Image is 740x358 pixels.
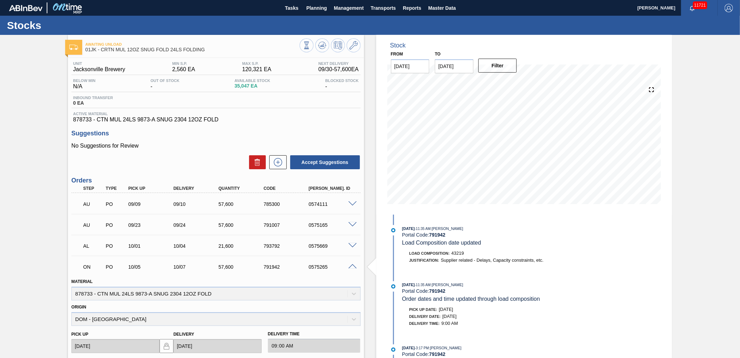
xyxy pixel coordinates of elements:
span: Planning [306,4,327,12]
div: New suggestion [266,155,287,169]
label: Pick up [71,332,88,337]
label: Delivery Time [268,329,361,339]
span: Load Composition date updated [402,240,481,246]
span: 120,321 EA [242,66,271,73]
div: 09/23/2025 [126,222,177,228]
div: 21,600 [217,243,268,249]
img: atual [391,348,395,352]
div: 57,600 [217,264,268,270]
span: [DATE] [402,283,415,287]
span: MIN S.P. [172,61,195,66]
span: MAX S.P. [242,61,271,66]
button: Filter [478,59,517,73]
input: mm/dd/yyyy [435,59,473,73]
span: 43219 [452,251,464,256]
span: : [PERSON_NAME] [429,346,462,350]
h3: Orders [71,177,361,184]
div: Portal Code: [402,288,568,294]
div: Stock [390,42,406,49]
div: Purchase order [104,222,128,228]
div: 791942 [262,264,313,270]
input: mm/dd/yyyy [391,59,430,73]
p: AU [83,201,103,207]
div: Step [82,186,105,191]
span: Blocked Stock [325,79,359,83]
div: 10/01/2025 [126,243,177,249]
div: 791007 [262,222,313,228]
span: - 11:35 AM [415,227,431,231]
div: Awaiting Unload [82,217,105,233]
span: Management [334,4,364,12]
div: Purchase order [104,243,128,249]
span: : [PERSON_NAME] [431,283,463,287]
p: AU [83,222,103,228]
span: [DATE] [402,346,415,350]
div: Accept Suggestions [287,155,361,170]
label: Material [71,279,93,284]
img: atual [391,284,395,289]
p: No Suggestions for Review [71,143,361,149]
span: [DATE] [402,226,415,231]
div: - [324,79,361,90]
strong: 791942 [429,351,446,357]
span: 2,560 EA [172,66,195,73]
button: Stocks Overview [300,38,314,52]
span: Below Min [73,79,95,83]
button: Go to Master Data / General [347,38,361,52]
label: Origin [71,305,86,309]
div: N/A [71,79,97,90]
span: Available Stock [234,79,270,83]
div: 10/07/2025 [172,264,223,270]
div: 0575669 [307,243,358,249]
span: 35,047 EA [234,83,270,89]
button: Notifications [681,3,703,13]
p: ON [83,264,103,270]
div: 785300 [262,201,313,207]
div: 0574111 [307,201,358,207]
div: 10/05/2025 [126,264,177,270]
div: 09/10/2025 [172,201,223,207]
button: locked [160,339,174,353]
div: Type [104,186,128,191]
img: locked [162,342,171,350]
p: AL [83,243,103,249]
strong: 791942 [429,232,446,238]
span: 878733 - CTN MUL 24LS 9873-A SNUG 2304 12OZ FOLD [73,117,359,123]
div: Pick up [126,186,177,191]
span: 01JK - CRTN MUL 12OZ SNUG FOLD 24LS FOLDING [85,47,300,52]
span: Transports [371,4,396,12]
div: 09/24/2025 [172,222,223,228]
div: [PERSON_NAME]. ID [307,186,358,191]
button: Accept Suggestions [290,155,360,169]
label: Delivery [174,332,194,337]
span: - 11:35 AM [415,283,431,287]
div: Quantity [217,186,268,191]
div: Awaiting Unload [82,196,105,212]
div: - [149,79,181,90]
span: 09/30 - 57,600 EA [318,66,359,73]
div: Purchase order [104,201,128,207]
span: 0 EA [73,100,113,106]
div: Portal Code: [402,232,568,238]
span: : [PERSON_NAME] [431,226,463,231]
span: Unit [73,61,125,66]
h1: Stocks [7,21,131,29]
div: Awaiting Load Composition [82,238,105,254]
span: Delivery Time : [409,321,440,326]
div: 793792 [262,243,313,249]
div: Code [262,186,313,191]
span: Order dates and time updated through load composition [402,296,540,302]
label: to [435,52,440,57]
span: Jacksonville Brewery [73,66,125,73]
span: Tasks [284,4,299,12]
span: Supplier related - Delays, Capacity constraints, etc. [441,258,544,263]
button: Update Chart [315,38,329,52]
div: 0575165 [307,222,358,228]
img: TNhmsLtSVTkK8tSr43FrP2fwEKptu5GPRR3wAAAABJRU5ErkJggg== [9,5,43,11]
span: Master Data [428,4,456,12]
span: - 3:17 PM [415,346,429,350]
span: [DATE] [442,314,457,319]
span: Next Delivery [318,61,359,66]
h3: Suggestions [71,130,361,137]
span: Reports [403,4,421,12]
